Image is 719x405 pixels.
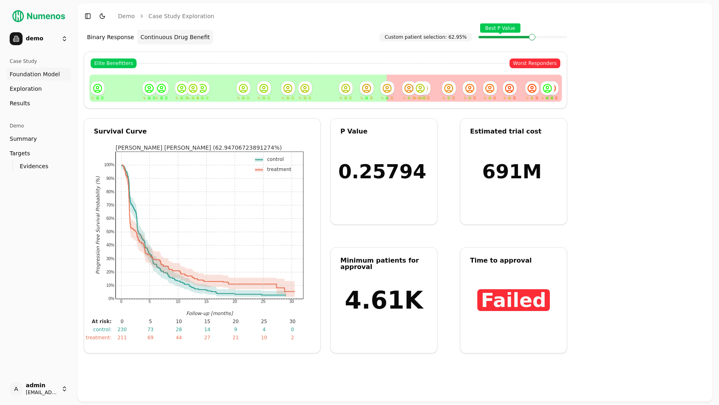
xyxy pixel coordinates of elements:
[108,296,114,301] text: 0%
[6,6,71,26] img: Numenos
[6,119,71,132] div: Demo
[93,327,112,332] text: control:
[480,23,520,33] span: Best P Value
[6,55,71,68] div: Case Study
[10,135,37,143] span: Summary
[26,35,58,42] span: demo
[106,257,114,261] text: 30%
[106,176,114,181] text: 90%
[291,327,294,332] text: 0
[176,327,182,332] text: 28
[26,389,58,396] span: [EMAIL_ADDRESS]
[176,299,180,304] text: 10
[149,12,214,20] a: Case Study Exploration
[147,327,153,332] text: 73
[291,335,294,340] text: 2
[232,319,238,324] text: 20
[20,162,48,170] span: Evidences
[117,327,126,332] text: 230
[338,162,427,181] h1: 0.25794
[10,149,30,157] span: Targets
[477,289,550,311] span: Failed
[510,58,560,68] span: Worst Responders
[289,319,295,324] text: 30
[6,379,71,399] button: Aadmin[EMAIL_ADDRESS]
[234,327,237,332] text: 9
[6,147,71,160] a: Targets
[204,327,210,332] text: 14
[104,163,114,167] text: 100%
[149,319,152,324] text: 5
[147,335,153,340] text: 69
[26,382,58,389] span: admin
[91,319,111,324] text: At risk:
[137,30,213,44] button: Continuous Drug Benefit
[10,382,23,395] span: A
[106,203,114,207] text: 70%
[262,327,265,332] text: 4
[148,299,151,304] text: 5
[91,58,137,68] span: Elite Benefitters
[204,335,210,340] text: 27
[176,319,182,324] text: 10
[204,299,209,304] text: 15
[106,216,114,221] text: 60%
[267,167,291,172] text: treatment
[118,12,135,20] a: demo
[232,299,237,304] text: 20
[10,85,42,93] span: Exploration
[106,243,114,247] text: 40%
[176,335,182,340] text: 44
[267,157,284,162] text: control
[106,270,114,274] text: 20%
[116,144,282,151] text: [PERSON_NAME] [PERSON_NAME] (62.94706723891274%)
[6,68,71,81] a: Foundation Model
[95,176,101,274] text: Progression Free Survival Probability (%)
[106,190,114,194] text: 80%
[6,132,71,145] a: Summary
[6,29,71,48] button: demo
[345,288,423,312] h1: 4.61K
[232,335,238,340] text: 21
[120,319,124,324] text: 0
[261,335,267,340] text: 10
[84,30,137,44] button: Binary Response
[17,161,61,172] a: Evidences
[106,230,114,234] text: 50%
[94,128,311,135] div: Survival Curve
[106,283,114,288] text: 10%
[85,335,111,340] text: treatment:
[118,12,214,20] nav: breadcrumb
[289,299,294,304] text: 30
[6,82,71,95] a: Exploration
[261,319,267,324] text: 25
[6,97,71,110] a: Results
[10,70,60,78] span: Foundation Model
[204,319,210,324] text: 15
[186,311,233,316] text: Follow-up [months]
[261,299,266,304] text: 25
[379,33,472,42] span: Custom patient selection: 62.95%
[10,99,30,107] span: Results
[117,335,126,340] text: 211
[120,299,122,304] text: 0
[482,162,542,181] h1: 691M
